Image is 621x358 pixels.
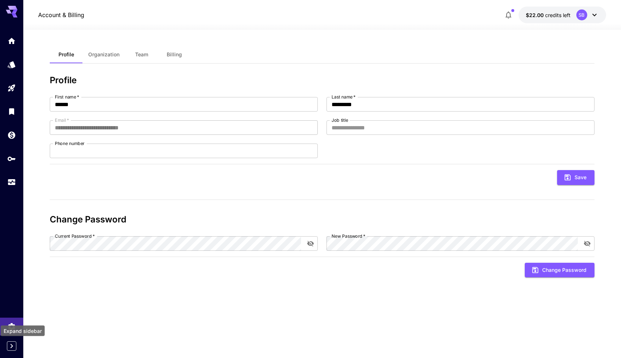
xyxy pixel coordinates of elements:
[50,214,594,225] h3: Change Password
[58,51,74,58] span: Profile
[545,12,571,18] span: credits left
[55,94,79,100] label: First name
[576,9,587,20] div: SB
[135,51,148,58] span: Team
[7,84,16,93] div: Playground
[7,58,16,67] div: Models
[581,237,594,250] button: toggle password visibility
[7,128,16,137] div: Wallet
[1,326,45,336] div: Expand sidebar
[526,11,571,19] div: $22.00
[7,341,16,351] button: Expand sidebar
[55,140,85,146] label: Phone number
[88,51,119,58] span: Organization
[7,152,16,161] div: API Keys
[526,12,545,18] span: $22.00
[519,7,606,23] button: $22.00SB
[332,94,356,100] label: Last name
[7,322,16,331] div: Settings
[525,263,594,278] button: Change Password
[55,233,95,239] label: Current Password
[7,34,16,43] div: Home
[7,105,16,114] div: Library
[38,11,84,19] nav: breadcrumb
[332,117,348,123] label: Job title
[50,75,594,85] h3: Profile
[304,237,317,250] button: toggle password visibility
[7,175,16,184] div: Usage
[55,117,69,123] label: Email
[332,233,365,239] label: New Password
[167,51,182,58] span: Billing
[38,11,84,19] a: Account & Billing
[557,170,594,185] button: Save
